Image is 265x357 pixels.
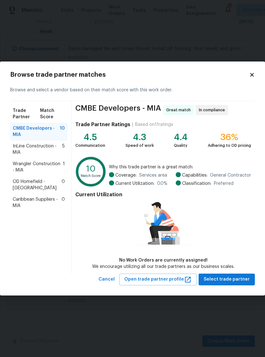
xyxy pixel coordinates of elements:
[139,172,167,178] span: Services area
[62,143,65,156] span: 5
[10,72,249,78] h2: Browse trade partner matches
[174,134,187,140] div: 4.4
[199,274,255,285] button: Select trade partner
[109,164,251,170] span: Why this trade partner is a great match:
[75,134,105,140] div: 4.5
[99,276,115,283] span: Cancel
[81,174,101,178] text: Match Score
[63,161,65,173] span: 1
[13,107,40,120] span: Trade Partner
[208,142,251,149] div: Adhering to OD pricing
[208,134,251,140] div: 36%
[62,178,65,191] span: 0
[75,142,105,149] div: Communication
[210,172,251,178] span: General Contractor
[92,263,234,270] div: We encourage utilizing all our trade partners as our business scales.
[86,165,96,173] text: 10
[10,79,255,101] div: Browse and select a vendor based on their match score with this work order.
[40,107,65,120] span: Match Score
[135,121,173,128] div: Based on 11 ratings
[92,257,234,263] div: No Work Orders are currently assigned!
[182,172,207,178] span: Capabilities:
[96,274,117,285] button: Cancel
[124,276,192,283] span: Open trade partner profile
[199,107,228,113] span: In compliance
[62,196,65,209] span: 0
[13,143,62,156] span: InLine Construction - MIA
[119,274,197,285] button: Open trade partner profile
[126,134,154,140] div: 4.3
[182,180,211,187] span: Classification:
[214,180,234,187] span: Preferred
[115,172,137,178] span: Coverage:
[126,142,154,149] div: Speed of work
[75,191,251,198] h4: Current Utilization
[13,125,60,138] span: CMBE Developers - MIA
[166,107,193,113] span: Great match
[130,121,135,128] div: |
[75,105,161,115] span: CMBE Developers - MIA
[157,180,167,187] span: 0.0 %
[60,125,65,138] span: 10
[13,196,62,209] span: Caribbean Suppliers - MIA
[13,178,62,191] span: OD Homefield - [GEOGRAPHIC_DATA]
[13,161,63,173] span: Wrangler Construction - MIA
[204,276,250,283] span: Select trade partner
[174,142,187,149] div: Quality
[115,180,154,187] span: Current Utilization:
[75,121,130,128] h4: Trade Partner Ratings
